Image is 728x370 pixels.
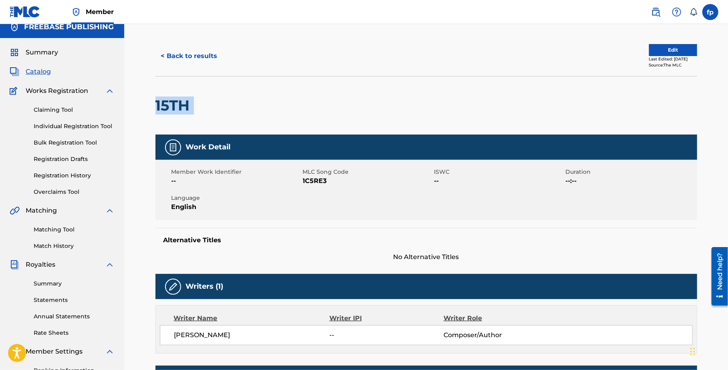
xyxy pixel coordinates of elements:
iframe: Resource Center [706,244,728,309]
span: Duration [566,168,695,176]
div: Writer IPI [329,314,444,323]
img: expand [105,260,115,269]
span: -- [329,330,443,340]
a: Summary [34,280,115,288]
span: 1C5RE3 [303,176,432,186]
img: search [651,7,661,17]
img: help [672,7,682,17]
span: Summary [26,48,58,57]
span: Member Settings [26,347,83,356]
a: Rate Sheets [34,329,115,337]
span: Composer/Author [444,330,547,340]
h2: 15TH [155,97,194,115]
img: Summary [10,48,19,57]
span: Matching [26,206,57,215]
iframe: Chat Widget [688,332,728,370]
img: expand [105,206,115,215]
span: -- [171,176,301,186]
span: Works Registration [26,86,88,96]
span: Member Work Identifier [171,168,301,176]
a: Annual Statements [34,312,115,321]
div: Writer Name [174,314,330,323]
span: -- [434,176,564,186]
a: Public Search [648,4,664,20]
h5: Writers (1) [186,282,224,291]
span: ISWC [434,168,564,176]
span: English [171,202,301,212]
div: Writer Role [444,314,547,323]
img: Works Registration [10,86,20,96]
a: CatalogCatalog [10,67,51,76]
a: Registration History [34,171,115,180]
img: Work Detail [168,143,178,152]
h5: Alternative Titles [163,236,689,244]
a: Registration Drafts [34,155,115,163]
a: Bulk Registration Tool [34,139,115,147]
h5: Work Detail [186,143,231,152]
div: Help [669,4,685,20]
button: < Back to results [155,46,223,66]
span: Catalog [26,67,51,76]
img: expand [105,86,115,96]
div: User Menu [702,4,718,20]
div: Drag [690,340,695,364]
div: Source: The MLC [649,62,697,68]
img: MLC Logo [10,6,40,18]
img: Writers [168,282,178,292]
span: Member [86,7,114,16]
img: Member Settings [10,347,19,356]
a: SummarySummary [10,48,58,57]
a: Statements [34,296,115,304]
img: Top Rightsholder [71,7,81,17]
a: Match History [34,242,115,250]
img: Catalog [10,67,19,76]
span: Royalties [26,260,55,269]
h5: FREEBASE PUBLISHING [24,22,114,32]
button: Edit [649,44,697,56]
img: Matching [10,206,20,215]
img: Accounts [10,22,19,32]
a: Claiming Tool [34,106,115,114]
span: Language [171,194,301,202]
a: Overclaims Tool [34,188,115,196]
span: MLC Song Code [303,168,432,176]
a: Individual Registration Tool [34,122,115,131]
div: Last Edited: [DATE] [649,56,697,62]
div: Notifications [690,8,698,16]
a: Matching Tool [34,225,115,234]
span: No Alternative Titles [155,252,697,262]
img: expand [105,347,115,356]
span: [PERSON_NAME] [174,330,330,340]
span: --:-- [566,176,695,186]
img: Royalties [10,260,19,269]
